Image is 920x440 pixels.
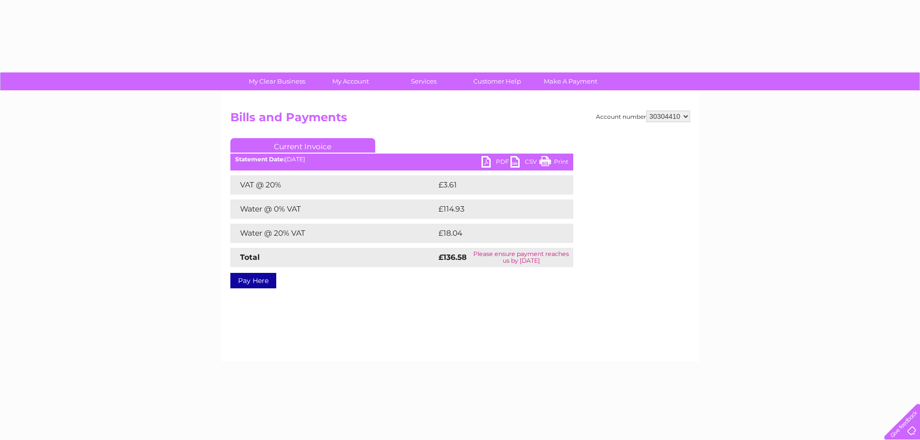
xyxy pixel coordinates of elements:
td: £114.93 [436,199,555,219]
a: PDF [481,156,510,170]
a: Current Invoice [230,138,375,153]
a: Print [539,156,568,170]
td: VAT @ 20% [230,175,436,195]
td: Water @ 20% VAT [230,224,436,243]
div: Account number [596,111,690,122]
h2: Bills and Payments [230,111,690,129]
td: Please ensure payment reaches us by [DATE] [469,248,573,267]
a: Pay Here [230,273,276,288]
a: Customer Help [457,72,537,90]
a: CSV [510,156,539,170]
a: Services [384,72,464,90]
div: [DATE] [230,156,573,163]
td: £3.61 [436,175,550,195]
a: My Account [311,72,390,90]
b: Statement Date: [235,156,285,163]
strong: £136.58 [439,253,467,262]
strong: Total [240,253,260,262]
td: £18.04 [436,224,553,243]
td: Water @ 0% VAT [230,199,436,219]
a: My Clear Business [237,72,317,90]
a: Make A Payment [531,72,610,90]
